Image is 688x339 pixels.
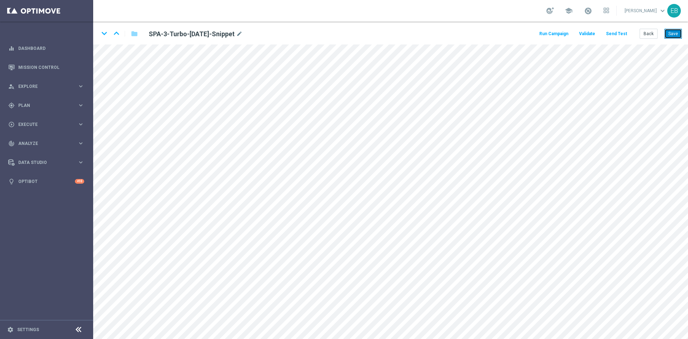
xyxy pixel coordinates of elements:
[8,140,77,147] div: Analyze
[605,29,628,39] button: Send Test
[624,5,667,16] a: [PERSON_NAME]keyboard_arrow_down
[18,58,84,77] a: Mission Control
[8,103,85,108] button: gps_fixed Plan keyboard_arrow_right
[236,30,243,38] i: mode_edit
[77,121,84,128] i: keyboard_arrow_right
[18,122,77,127] span: Execute
[8,58,84,77] div: Mission Control
[130,28,139,39] button: folder
[659,7,666,15] span: keyboard_arrow_down
[565,7,573,15] span: school
[75,179,84,184] div: +10
[18,103,77,108] span: Plan
[131,29,138,38] i: folder
[640,29,658,39] button: Back
[77,83,84,90] i: keyboard_arrow_right
[18,39,84,58] a: Dashboard
[8,140,15,147] i: track_changes
[149,30,235,38] h2: SPA-3-Turbo-[DATE]-Snippet
[18,172,75,191] a: Optibot
[8,160,85,165] button: Data Studio keyboard_arrow_right
[18,160,77,165] span: Data Studio
[8,83,77,90] div: Explore
[18,84,77,89] span: Explore
[8,102,77,109] div: Plan
[8,159,77,166] div: Data Studio
[8,122,85,127] button: play_circle_outline Execute keyboard_arrow_right
[17,328,39,332] a: Settings
[111,28,122,39] i: keyboard_arrow_up
[8,178,15,185] i: lightbulb
[77,140,84,147] i: keyboard_arrow_right
[8,84,85,89] button: person_search Explore keyboard_arrow_right
[77,159,84,166] i: keyboard_arrow_right
[8,121,77,128] div: Execute
[667,4,681,18] div: EB
[8,179,85,184] button: lightbulb Optibot +10
[8,45,15,52] i: equalizer
[7,326,14,333] i: settings
[578,29,596,39] button: Validate
[8,121,15,128] i: play_circle_outline
[538,29,569,39] button: Run Campaign
[77,102,84,109] i: keyboard_arrow_right
[99,28,110,39] i: keyboard_arrow_down
[8,39,84,58] div: Dashboard
[579,31,595,36] span: Validate
[664,29,682,39] button: Save
[8,46,85,51] button: equalizer Dashboard
[8,172,84,191] div: Optibot
[8,141,85,146] button: track_changes Analyze keyboard_arrow_right
[8,65,85,70] button: Mission Control
[18,141,77,146] span: Analyze
[8,102,15,109] i: gps_fixed
[8,83,15,90] i: person_search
